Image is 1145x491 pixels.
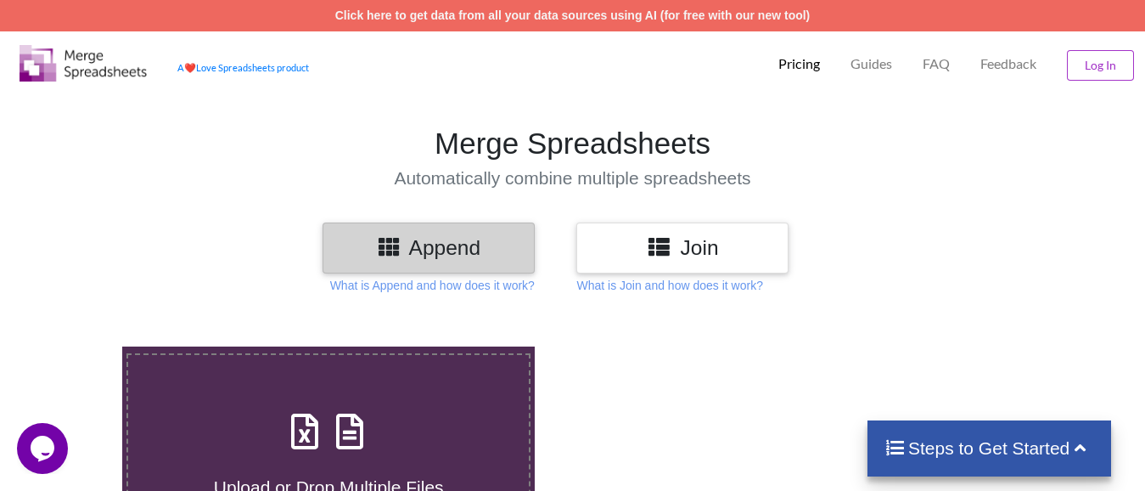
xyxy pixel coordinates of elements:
h4: Steps to Get Started [884,437,1094,459]
button: Log In [1067,50,1134,81]
p: FAQ [923,55,950,73]
p: What is Join and how does it work? [576,277,762,294]
img: Logo.png [20,45,147,82]
span: heart [184,62,196,73]
p: What is Append and how does it work? [330,277,535,294]
a: Click here to get data from all your data sources using AI (for free with our new tool) [335,8,811,22]
p: Guides [850,55,892,73]
iframe: chat widget [17,423,71,474]
p: Pricing [778,55,820,73]
a: AheartLove Spreadsheets product [177,62,309,73]
h3: Append [335,235,522,260]
h3: Join [589,235,776,260]
span: Feedback [980,57,1036,71]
